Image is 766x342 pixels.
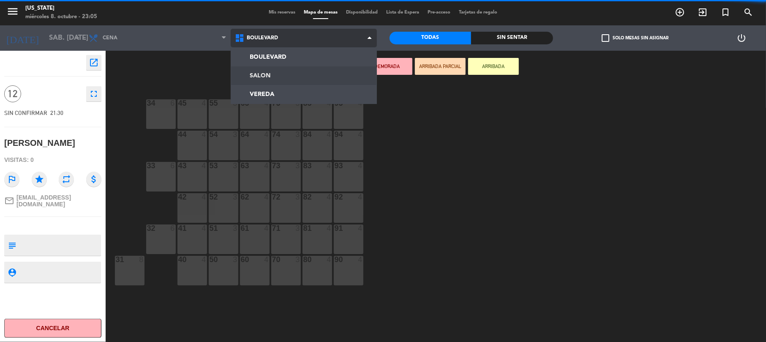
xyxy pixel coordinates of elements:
div: 4 [358,162,363,170]
div: 3 [233,256,238,263]
div: 83 [303,162,304,170]
div: 73 [272,162,273,170]
div: 4 [327,99,332,107]
i: fullscreen [89,89,99,99]
div: miércoles 8. octubre - 23:05 [25,13,97,21]
i: menu [6,5,19,18]
i: add_circle_outline [675,7,685,17]
i: exit_to_app [698,7,708,17]
div: 4 [202,224,207,232]
div: 4 [202,131,207,138]
div: Todas [390,32,472,44]
i: turned_in_not [720,7,731,17]
div: 43 [178,162,179,170]
i: subject [7,241,16,250]
button: open_in_new [86,55,101,70]
i: outlined_flag [4,172,19,187]
div: 42 [178,193,179,201]
div: 81 [303,224,304,232]
div: Sin sentar [471,32,553,44]
button: Cancelar [4,319,101,338]
div: 3 [295,224,300,232]
div: 3 [233,99,238,107]
div: 80 [303,256,304,263]
span: check_box_outline_blank [602,34,609,42]
span: BOULEVARD [247,35,278,41]
a: BOULEVARD [231,48,376,66]
div: 4 [327,224,332,232]
div: 6 [170,224,175,232]
i: mail_outline [4,196,14,206]
div: 4 [264,193,269,201]
div: 6 [170,99,175,107]
div: [PERSON_NAME] [4,136,75,150]
i: arrow_drop_down [72,33,82,43]
div: 4 [264,99,269,107]
div: 75 [272,99,273,107]
div: 4 [264,131,269,138]
div: 6 [170,162,175,170]
div: 41 [178,224,179,232]
button: menu [6,5,19,21]
button: DEMORADA [362,58,412,75]
div: 33 [147,162,147,170]
span: Mapa de mesas [300,10,342,15]
button: ARRIBADA [468,58,519,75]
div: 4 [202,99,207,107]
div: 70 [272,256,273,263]
span: Lista de Espera [382,10,423,15]
div: 40 [178,256,179,263]
a: mail_outline[EMAIL_ADDRESS][DOMAIN_NAME] [4,194,101,208]
div: Visitas: 0 [4,153,101,167]
label: Solo mesas sin asignar [602,34,668,42]
i: search [743,7,753,17]
div: 4 [264,224,269,232]
div: 4 [264,256,269,263]
i: power_settings_new [736,33,747,43]
i: star [32,172,47,187]
span: 12 [4,85,21,102]
span: Cena [103,35,117,41]
div: 44 [178,131,179,138]
div: 4 [202,162,207,170]
div: 3 [295,99,300,107]
div: 45 [178,99,179,107]
div: 3 [233,193,238,201]
div: 4 [327,131,332,138]
div: 4 [327,256,332,263]
div: 84 [303,131,304,138]
div: 4 [264,162,269,170]
button: fullscreen [86,86,101,101]
div: 4 [202,193,207,201]
div: 8 [139,256,144,263]
span: [EMAIL_ADDRESS][DOMAIN_NAME] [16,194,101,208]
a: VEREDA [231,85,376,104]
div: 71 [272,224,273,232]
div: 4 [358,131,363,138]
div: 4 [358,224,363,232]
div: 74 [272,131,273,138]
div: 4 [358,99,363,107]
div: 3 [233,131,238,138]
div: 34 [147,99,147,107]
div: 3 [233,162,238,170]
div: 4 [358,256,363,263]
div: [US_STATE] [25,4,97,13]
div: 32 [147,224,147,232]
